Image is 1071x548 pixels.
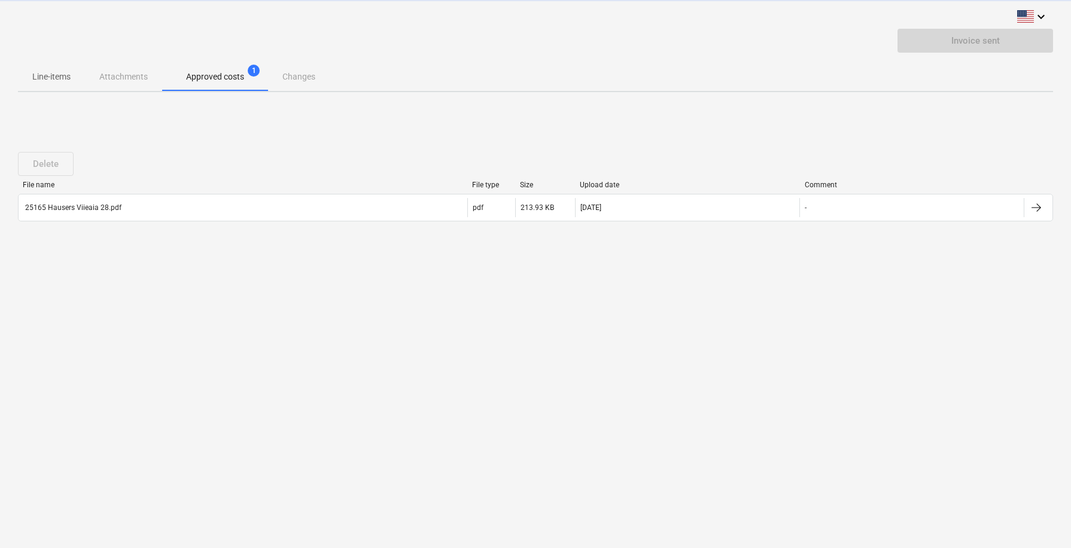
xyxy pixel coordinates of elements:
[580,181,795,189] div: Upload date
[805,203,807,212] div: -
[248,65,260,77] span: 1
[23,181,463,189] div: File name
[521,203,554,212] div: 213.93 KB
[580,203,601,212] div: [DATE]
[520,181,570,189] div: Size
[1034,10,1048,24] i: keyboard_arrow_down
[472,181,510,189] div: File type
[805,181,1020,189] div: Comment
[186,71,244,83] p: Approved costs
[473,203,483,212] div: pdf
[23,203,121,212] div: 25165 Hausers Viieaia 28.pdf
[32,71,71,83] p: Line-items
